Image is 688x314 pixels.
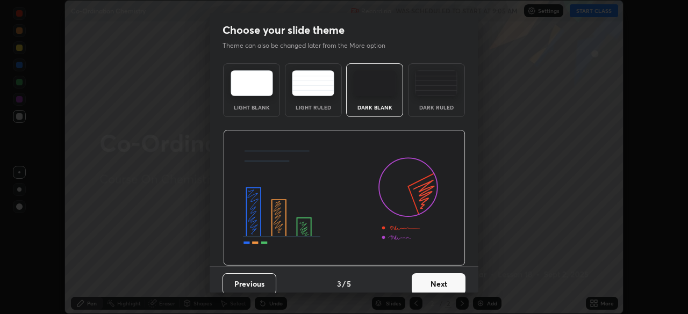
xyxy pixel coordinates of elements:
button: Previous [223,273,276,295]
img: lightRuledTheme.5fabf969.svg [292,70,334,96]
img: darkTheme.f0cc69e5.svg [354,70,396,96]
h4: 5 [347,278,351,289]
h4: 3 [337,278,341,289]
p: Theme can also be changed later from the More option [223,41,397,50]
h4: / [342,278,346,289]
h2: Choose your slide theme [223,23,345,37]
div: Light Blank [230,105,273,110]
img: darkThemeBanner.d06ce4a2.svg [223,130,465,266]
div: Dark Ruled [415,105,458,110]
img: darkRuledTheme.de295e13.svg [415,70,457,96]
button: Next [412,273,465,295]
div: Light Ruled [292,105,335,110]
img: lightTheme.e5ed3b09.svg [231,70,273,96]
div: Dark Blank [353,105,396,110]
